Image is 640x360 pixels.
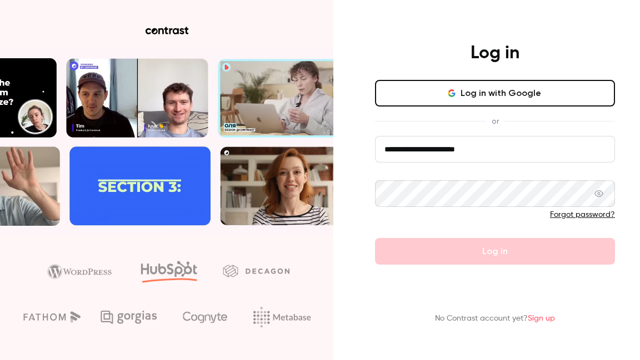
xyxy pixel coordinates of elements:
p: No Contrast account yet? [435,313,555,324]
h4: Log in [471,42,519,64]
a: Sign up [528,315,555,322]
img: decagon [223,265,289,277]
span: or [486,115,504,127]
button: Log in with Google [375,80,615,107]
a: Forgot password? [550,211,615,219]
